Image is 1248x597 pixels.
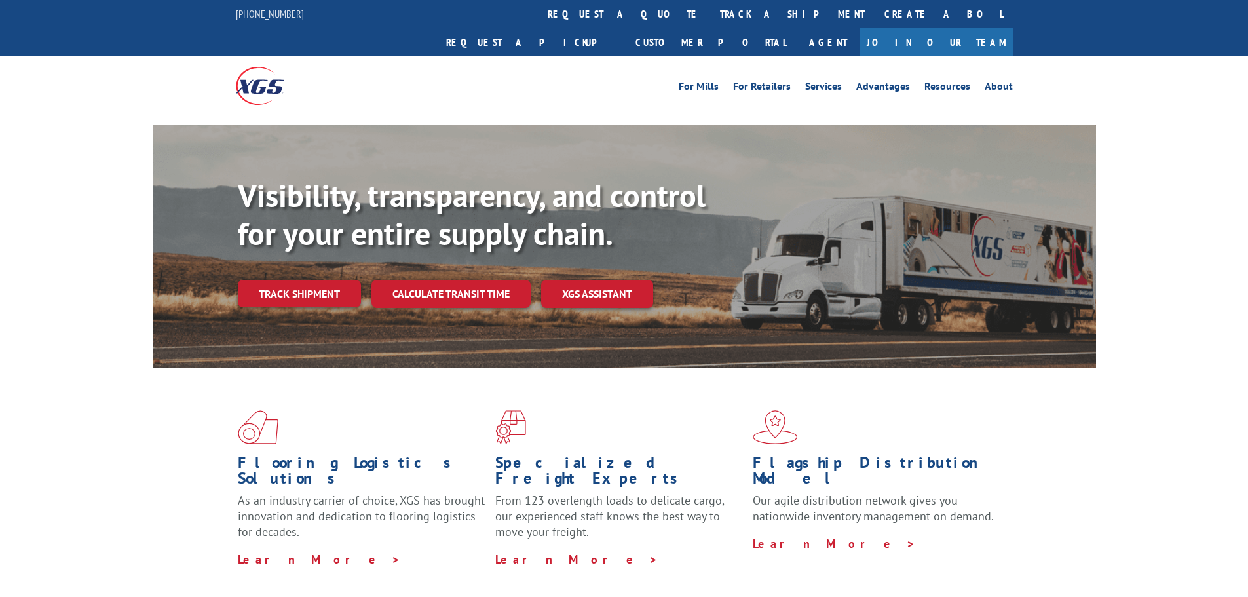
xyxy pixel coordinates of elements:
a: For Retailers [733,81,791,96]
a: Learn More > [238,552,401,567]
span: As an industry carrier of choice, XGS has brought innovation and dedication to flooring logistics... [238,493,485,539]
a: Calculate transit time [371,280,531,308]
a: Agent [796,28,860,56]
span: Our agile distribution network gives you nationwide inventory management on demand. [753,493,994,524]
a: Track shipment [238,280,361,307]
a: Customer Portal [626,28,796,56]
h1: Flooring Logistics Solutions [238,455,485,493]
a: For Mills [679,81,719,96]
b: Visibility, transparency, and control for your entire supply chain. [238,175,706,254]
img: xgs-icon-focused-on-flooring-red [495,410,526,444]
a: Request a pickup [436,28,626,56]
h1: Flagship Distribution Model [753,455,1000,493]
a: Join Our Team [860,28,1013,56]
p: From 123 overlength loads to delicate cargo, our experienced staff knows the best way to move you... [495,493,743,551]
img: xgs-icon-flagship-distribution-model-red [753,410,798,444]
a: About [985,81,1013,96]
h1: Specialized Freight Experts [495,455,743,493]
img: xgs-icon-total-supply-chain-intelligence-red [238,410,278,444]
a: Learn More > [495,552,658,567]
a: Resources [924,81,970,96]
a: Learn More > [753,536,916,551]
a: XGS ASSISTANT [541,280,653,308]
a: [PHONE_NUMBER] [236,7,304,20]
a: Advantages [856,81,910,96]
a: Services [805,81,842,96]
